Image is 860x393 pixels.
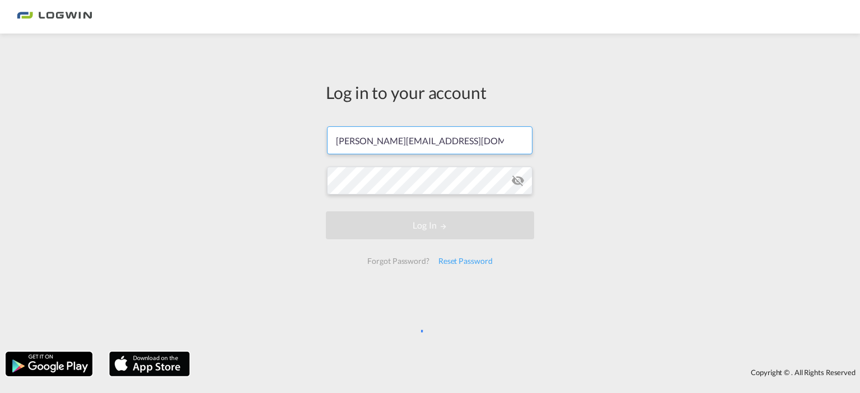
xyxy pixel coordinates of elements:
[327,126,532,154] input: Enter email/phone number
[326,211,534,239] button: LOGIN
[195,363,860,382] div: Copyright © . All Rights Reserved
[4,351,94,377] img: google.png
[363,251,433,271] div: Forgot Password?
[511,174,525,187] md-icon: icon-eye-off
[434,251,497,271] div: Reset Password
[326,81,534,104] div: Log in to your account
[108,351,191,377] img: apple.png
[17,4,92,30] img: bc73a0e0d8c111efacd525e4c8ad7d32.png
